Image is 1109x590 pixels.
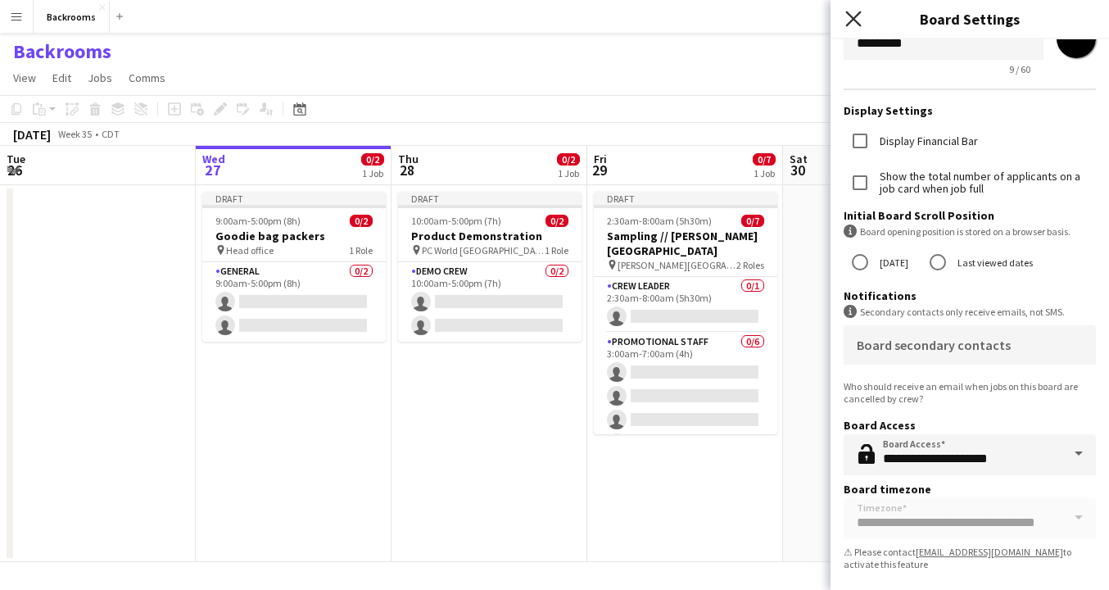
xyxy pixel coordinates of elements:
app-job-card: Draft2:30am-8:00am (5h30m)0/7Sampling // [PERSON_NAME][GEOGRAPHIC_DATA] [PERSON_NAME][GEOGRAPHIC_... [594,192,777,434]
h3: Sampling // [PERSON_NAME][GEOGRAPHIC_DATA] [594,229,777,258]
h3: Goodie bag packers [202,229,386,243]
span: 30 [787,161,808,179]
label: Display Financial Bar [876,135,978,147]
a: [EMAIL_ADDRESS][DOMAIN_NAME] [916,546,1063,558]
h3: Board Access [844,418,1096,433]
h3: Board Settings [831,8,1109,29]
a: Comms [122,67,172,88]
span: 1 Role [545,244,568,256]
span: 0/2 [557,153,580,166]
span: Tue [7,152,25,166]
span: 28 [396,161,419,179]
h3: Notifications [844,288,1096,303]
app-card-role: General0/29:00am-5:00pm (8h) [202,262,386,342]
span: Head office [226,244,274,256]
a: Jobs [81,67,119,88]
label: [DATE] [876,250,908,275]
span: 27 [200,161,225,179]
span: 0/2 [361,153,384,166]
span: 10:00am-5:00pm (7h) [411,215,501,227]
span: Thu [398,152,419,166]
span: 9 / 60 [996,63,1043,75]
button: Backrooms [34,1,110,33]
div: 1 Job [362,167,383,179]
app-card-role: Crew Leader0/12:30am-8:00am (5h30m) [594,277,777,333]
div: Draft [594,192,777,205]
span: 26 [4,161,25,179]
h3: Display Settings [844,103,1096,118]
app-card-role: Demo crew0/210:00am-5:00pm (7h) [398,262,582,342]
span: 0/2 [545,215,568,227]
a: View [7,67,43,88]
div: Draft [398,192,582,205]
span: 9:00am-5:00pm (8h) [215,215,301,227]
a: Edit [46,67,78,88]
span: Wed [202,152,225,166]
span: Fri [594,152,607,166]
h3: Product Demonstration [398,229,582,243]
span: 1 Role [349,244,373,256]
span: 29 [591,161,607,179]
mat-label: Board secondary contacts [857,337,1011,353]
h3: Board timezone [844,482,1096,497]
span: 0/2 [350,215,373,227]
span: View [13,70,36,85]
span: Sat [790,152,808,166]
span: 0/7 [741,215,764,227]
app-card-role: Promotional Staff0/63:00am-7:00am (4h) [594,333,777,507]
h3: Initial Board Scroll Position [844,208,1096,223]
span: 0/7 [753,153,776,166]
span: Comms [129,70,165,85]
h1: Backrooms [13,39,111,64]
div: CDT [102,128,120,140]
div: Secondary contacts only receive emails, not SMS. [844,305,1096,319]
span: [PERSON_NAME][GEOGRAPHIC_DATA] [618,259,736,271]
div: 1 Job [754,167,775,179]
app-job-card: Draft9:00am-5:00pm (8h)0/2Goodie bag packers Head office1 RoleGeneral0/29:00am-5:00pm (8h) [202,192,386,342]
div: Who should receive an email when jobs on this board are cancelled by crew? [844,380,1096,405]
span: PC World [GEOGRAPHIC_DATA] [422,244,545,256]
div: 1 Job [558,167,579,179]
span: 2 Roles [736,259,764,271]
div: Draft [202,192,386,205]
label: Last viewed dates [954,250,1033,275]
span: Jobs [88,70,112,85]
span: 2:30am-8:00am (5h30m) [607,215,712,227]
span: Edit [52,70,71,85]
div: Board opening position is stored on a browser basis. [844,225,1096,238]
label: Show the total number of applicants on a job card when job full [876,170,1096,195]
div: [DATE] [13,126,51,143]
app-job-card: Draft10:00am-5:00pm (7h)0/2Product Demonstration PC World [GEOGRAPHIC_DATA]1 RoleDemo crew0/210:0... [398,192,582,342]
div: ⚠ Please contact to activate this feature [844,546,1096,570]
span: Week 35 [54,128,95,140]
